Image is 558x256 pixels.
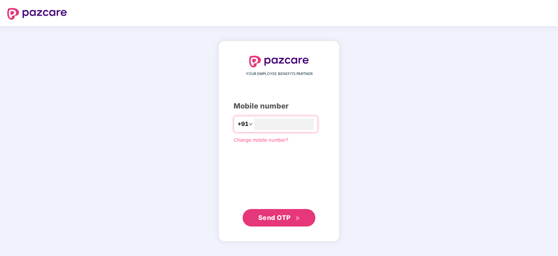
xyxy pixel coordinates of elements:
[243,209,315,227] button: Send OTPdouble-right
[249,56,309,67] img: logo
[234,137,288,143] a: Change mobile number?
[238,119,248,129] span: +91
[7,8,67,20] img: logo
[246,71,312,77] span: YOUR EMPLOYEE BENEFITS PARTNER
[258,214,291,221] span: Send OTP
[295,216,300,221] span: double-right
[248,122,253,126] span: down
[234,101,324,112] div: Mobile number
